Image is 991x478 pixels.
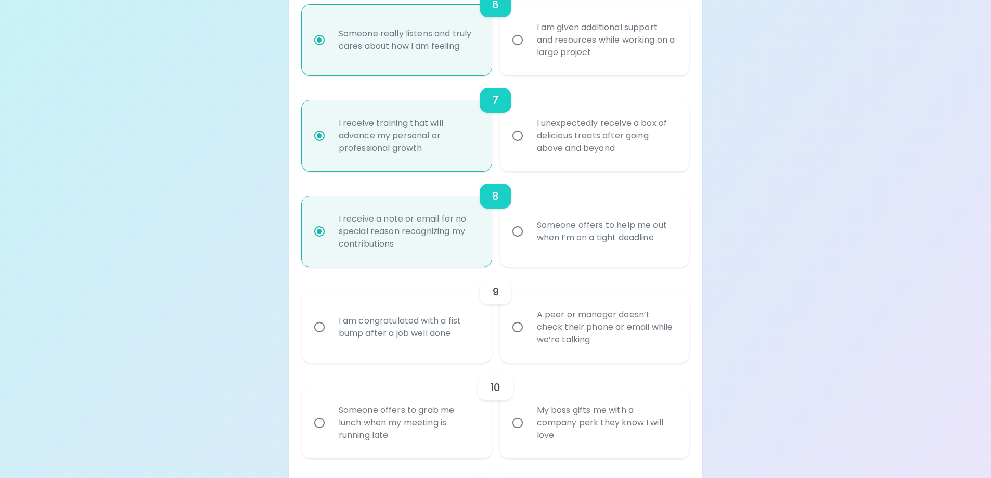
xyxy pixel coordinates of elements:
div: choice-group-check [302,171,690,267]
div: I am given additional support and resources while working on a large project [529,9,684,71]
h6: 8 [492,188,499,204]
div: I am congratulated with a fist bump after a job well done [330,302,486,352]
h6: 7 [492,92,498,109]
div: I receive training that will advance my personal or professional growth [330,105,486,167]
div: choice-group-check [302,75,690,171]
div: A peer or manager doesn’t check their phone or email while we’re talking [529,296,684,358]
h6: 10 [490,379,500,396]
div: Someone offers to grab me lunch when my meeting is running late [330,392,486,454]
div: I unexpectedly receive a box of delicious treats after going above and beyond [529,105,684,167]
h6: 9 [492,283,499,300]
div: Someone offers to help me out when I’m on a tight deadline [529,206,684,256]
div: My boss gifts me with a company perk they know I will love [529,392,684,454]
div: choice-group-check [302,267,690,363]
div: I receive a note or email for no special reason recognizing my contributions [330,200,486,263]
div: choice-group-check [302,363,690,458]
div: Someone really listens and truly cares about how I am feeling [330,15,486,65]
